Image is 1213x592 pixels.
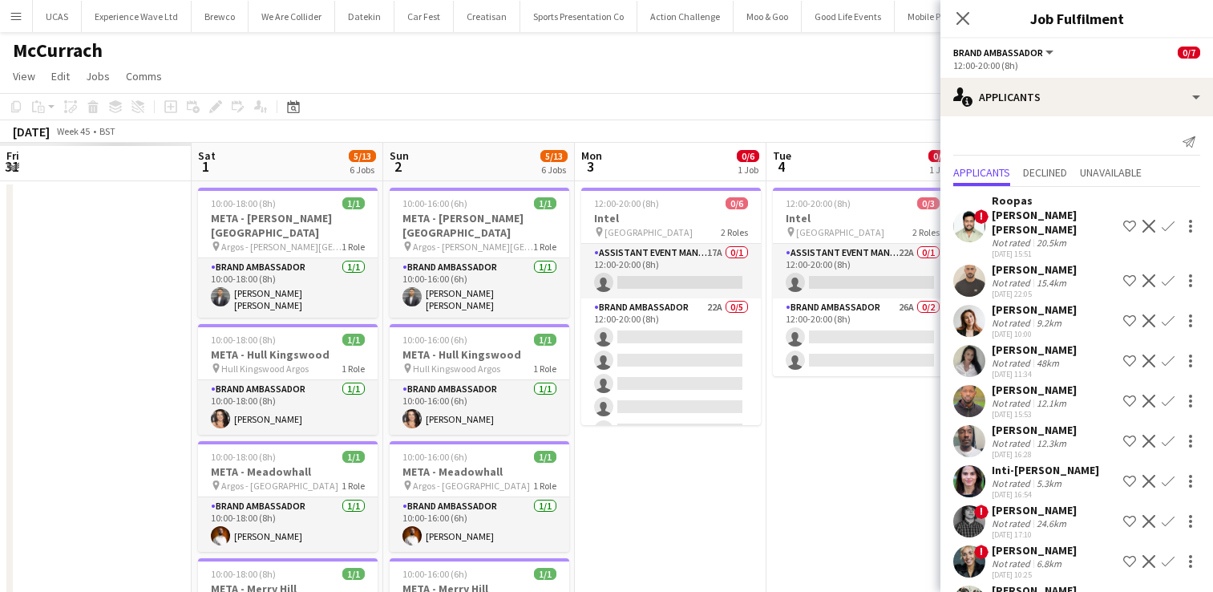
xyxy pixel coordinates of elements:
div: 12:00-20:00 (8h) [953,59,1200,71]
a: Comms [119,66,168,87]
span: 1 Role [533,480,556,492]
div: Not rated [992,477,1033,489]
span: 2 Roles [912,226,940,238]
span: Declined [1023,167,1067,178]
button: Datekin [335,1,394,32]
button: Action Challenge [637,1,734,32]
div: [DATE] 10:25 [992,570,1077,580]
span: Hull Kingswood Argos [221,363,309,375]
app-job-card: 10:00-16:00 (6h)1/1META - Hull Kingswood Hull Kingswood Argos1 RoleBrand Ambassador1/110:00-16:00... [390,324,569,435]
div: [DATE] 15:51 [992,249,1117,259]
div: Applicants [940,78,1213,116]
span: ! [974,545,989,559]
div: [DATE] 16:54 [992,489,1099,500]
span: 1/1 [342,568,365,580]
div: [DATE] 15:53 [992,409,1077,420]
app-job-card: 12:00-20:00 (8h)0/3Intel [GEOGRAPHIC_DATA]2 RolesAssistant Event Manager22A0/112:00-20:00 (8h) Br... [773,188,952,376]
span: 12:00-20:00 (8h) [786,197,851,209]
div: Not rated [992,277,1033,289]
h3: Intel [581,211,761,225]
div: 12:00-20:00 (8h)0/6Intel [GEOGRAPHIC_DATA]2 RolesAssistant Event Manager17A0/112:00-20:00 (8h) Br... [581,188,761,425]
span: 0/3 [928,150,951,162]
span: Jobs [86,69,110,83]
a: View [6,66,42,87]
div: 48km [1033,357,1062,369]
span: 0/6 [726,197,748,209]
app-job-card: 10:00-16:00 (6h)1/1META - [PERSON_NAME][GEOGRAPHIC_DATA] Argos - [PERSON_NAME][GEOGRAPHIC_DATA]1 ... [390,188,569,318]
app-card-role: Assistant Event Manager22A0/112:00-20:00 (8h) [773,244,952,298]
span: 1/1 [534,334,556,346]
div: 1 Job [738,164,758,176]
div: 9.2km [1033,317,1065,329]
div: Not rated [992,517,1033,529]
app-card-role: Brand Ambassador1/110:00-18:00 (8h)[PERSON_NAME] [198,380,378,435]
span: Brand Ambassador [953,47,1043,59]
app-card-role: Assistant Event Manager17A0/112:00-20:00 (8h) [581,244,761,298]
span: 1/1 [534,451,556,463]
span: Argos - [PERSON_NAME][GEOGRAPHIC_DATA] [413,241,533,253]
span: 1/1 [342,197,365,209]
span: 10:00-16:00 (6h) [402,334,467,346]
div: [PERSON_NAME] [992,262,1077,277]
span: 1 Role [533,363,556,375]
div: Not rated [992,558,1033,570]
div: [DATE] 10:00 [992,329,1077,339]
a: Jobs [79,66,116,87]
button: Experience Wave Ltd [82,1,192,32]
app-job-card: 10:00-18:00 (8h)1/1META - Hull Kingswood Hull Kingswood Argos1 RoleBrand Ambassador1/110:00-18:00... [198,324,378,435]
span: Hull Kingswood Argos [413,363,500,375]
div: [PERSON_NAME] [992,383,1077,397]
h3: META - Meadowhall [390,464,569,479]
span: Argos - [GEOGRAPHIC_DATA] [221,480,338,492]
div: Not rated [992,357,1033,369]
button: Brand Ambassador [953,47,1056,59]
span: 1 Role [342,241,365,253]
span: 4 [770,157,791,176]
span: View [13,69,35,83]
div: [PERSON_NAME] [992,343,1077,357]
span: 0/7 [1178,47,1200,59]
div: [PERSON_NAME] [992,503,1077,517]
div: [PERSON_NAME] [992,543,1077,558]
span: 10:00-18:00 (8h) [211,451,276,463]
h3: Job Fulfilment [940,8,1213,29]
span: 10:00-18:00 (8h) [211,197,276,209]
button: Sports Presentation Co [520,1,637,32]
app-job-card: 10:00-18:00 (8h)1/1META - Meadowhall Argos - [GEOGRAPHIC_DATA]1 RoleBrand Ambassador1/110:00-18:0... [198,441,378,552]
span: Argos - [PERSON_NAME][GEOGRAPHIC_DATA] [221,241,342,253]
app-job-card: 10:00-16:00 (6h)1/1META - Meadowhall Argos - [GEOGRAPHIC_DATA]1 RoleBrand Ambassador1/110:00-16:0... [390,441,569,552]
span: 12:00-20:00 (8h) [594,197,659,209]
button: Mobile Photo Booth [GEOGRAPHIC_DATA] [895,1,1088,32]
app-card-role: Brand Ambassador22A0/512:00-20:00 (8h) [581,298,761,446]
span: ! [974,505,989,519]
span: [GEOGRAPHIC_DATA] [796,226,884,238]
div: [DATE] 22:05 [992,289,1077,299]
h3: Intel [773,211,952,225]
app-card-role: Brand Ambassador1/110:00-16:00 (6h)[PERSON_NAME] [PERSON_NAME] [390,258,569,318]
span: 5/13 [349,150,376,162]
span: 5/13 [540,150,568,162]
button: Good Life Events [802,1,895,32]
span: 0/6 [737,150,759,162]
div: 6 Jobs [350,164,375,176]
span: Comms [126,69,162,83]
span: Fri [6,148,19,163]
div: Roopas [PERSON_NAME] [PERSON_NAME] [992,193,1117,237]
span: 10:00-16:00 (6h) [402,197,467,209]
div: Not rated [992,237,1033,249]
span: Argos - [GEOGRAPHIC_DATA] [413,480,530,492]
span: Sun [390,148,409,163]
button: Creatisan [454,1,520,32]
div: BST [99,125,115,137]
div: 6.8km [1033,558,1065,570]
span: 1 Role [342,363,365,375]
app-card-role: Brand Ambassador1/110:00-18:00 (8h)[PERSON_NAME] [198,497,378,552]
h3: META - Meadowhall [198,464,378,479]
div: 6 Jobs [541,164,567,176]
div: 5.3km [1033,477,1065,489]
a: Edit [45,66,76,87]
h3: META - [PERSON_NAME][GEOGRAPHIC_DATA] [390,211,569,240]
